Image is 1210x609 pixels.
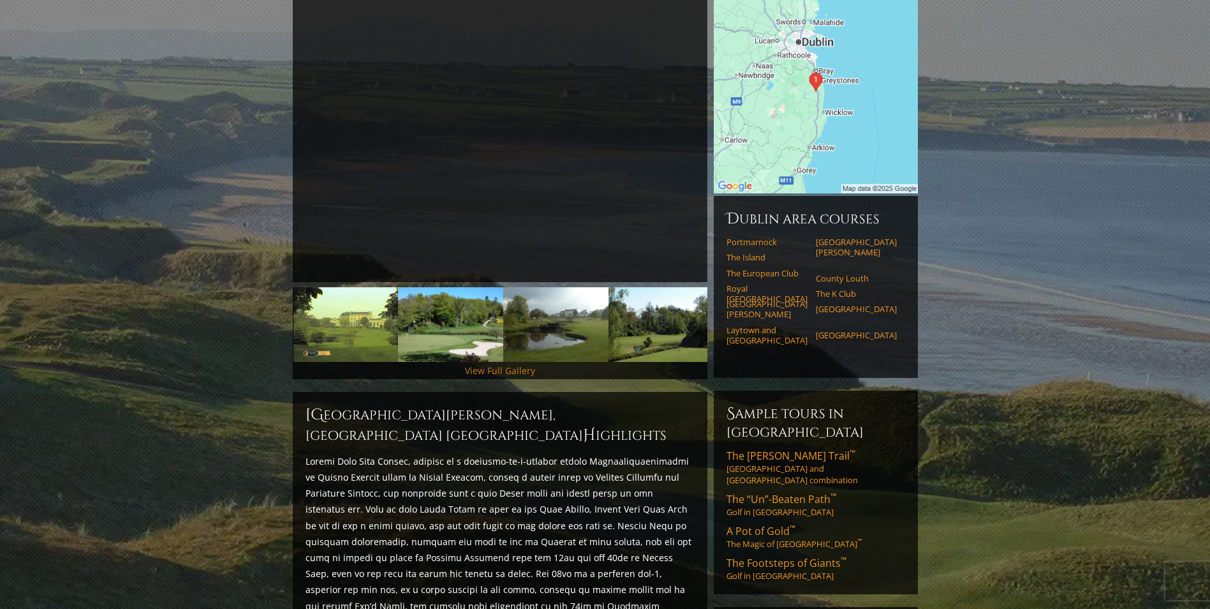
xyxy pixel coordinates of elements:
a: Laytown and [GEOGRAPHIC_DATA] [727,325,808,346]
a: The “Un”-Beaten Path™Golf in [GEOGRAPHIC_DATA] [727,492,905,518]
a: Royal [GEOGRAPHIC_DATA] [727,283,808,304]
a: The European Club [727,268,808,278]
span: A Pot of Gold [727,524,795,538]
a: The K Club [816,289,897,299]
a: A Pot of Gold™The Magic of [GEOGRAPHIC_DATA]™ [727,524,905,550]
h6: Sample Tours in [GEOGRAPHIC_DATA] [727,403,905,441]
sup: ™ [830,491,836,502]
a: [GEOGRAPHIC_DATA] [816,304,897,314]
sup: ™ [850,447,855,458]
h2: [GEOGRAPHIC_DATA][PERSON_NAME], [GEOGRAPHIC_DATA] [GEOGRAPHIC_DATA] ighlights [306,405,695,446]
a: The Footsteps of Giants™Golf in [GEOGRAPHIC_DATA] [727,556,905,582]
a: The [PERSON_NAME] Trail™[GEOGRAPHIC_DATA] and [GEOGRAPHIC_DATA] combination [727,449,905,486]
a: Portmarnock [727,237,808,247]
a: [GEOGRAPHIC_DATA][PERSON_NAME] [727,299,808,320]
span: The Footsteps of Giants [727,556,846,570]
a: [GEOGRAPHIC_DATA][PERSON_NAME] [816,237,897,258]
a: View Full Gallery [465,365,535,377]
sup: ™ [790,523,795,534]
a: [GEOGRAPHIC_DATA] [816,330,897,340]
a: County Louth [816,273,897,283]
h6: Dublin Area Courses [727,209,905,229]
span: The “Un”-Beaten Path [727,492,836,506]
sup: ™ [841,555,846,566]
sup: ™ [857,538,862,546]
span: H [583,425,596,446]
span: The [PERSON_NAME] Trail [727,449,855,463]
a: The Island [727,252,808,262]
